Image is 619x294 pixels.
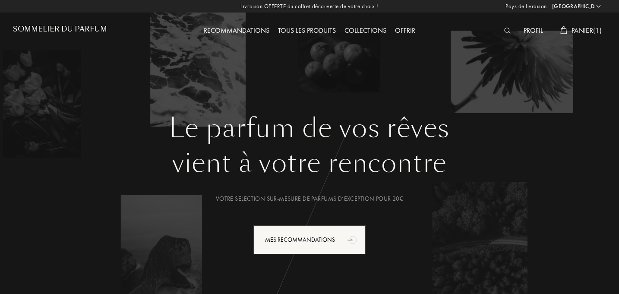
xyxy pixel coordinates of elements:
[13,25,107,37] a: Sommelier du Parfum
[340,25,391,37] div: Collections
[199,25,274,37] div: Recommandations
[19,194,600,203] div: Votre selection sur-mesure de parfums d’exception pour 20€
[13,25,107,33] h1: Sommelier du Parfum
[247,225,372,254] a: Mes Recommandationsanimation
[572,26,602,35] span: Panier ( 1 )
[274,25,340,37] div: Tous les produits
[199,26,274,35] a: Recommandations
[560,26,567,34] img: cart_white.svg
[519,26,547,35] a: Profil
[340,26,391,35] a: Collections
[391,25,420,37] div: Offrir
[519,25,547,37] div: Profil
[274,26,340,35] a: Tous les produits
[504,28,511,34] img: search_icn_white.svg
[344,231,362,248] div: animation
[19,144,600,183] div: vient à votre rencontre
[391,26,420,35] a: Offrir
[505,2,550,11] span: Pays de livraison :
[253,225,366,254] div: Mes Recommandations
[19,113,600,144] h1: Le parfum de vos rêves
